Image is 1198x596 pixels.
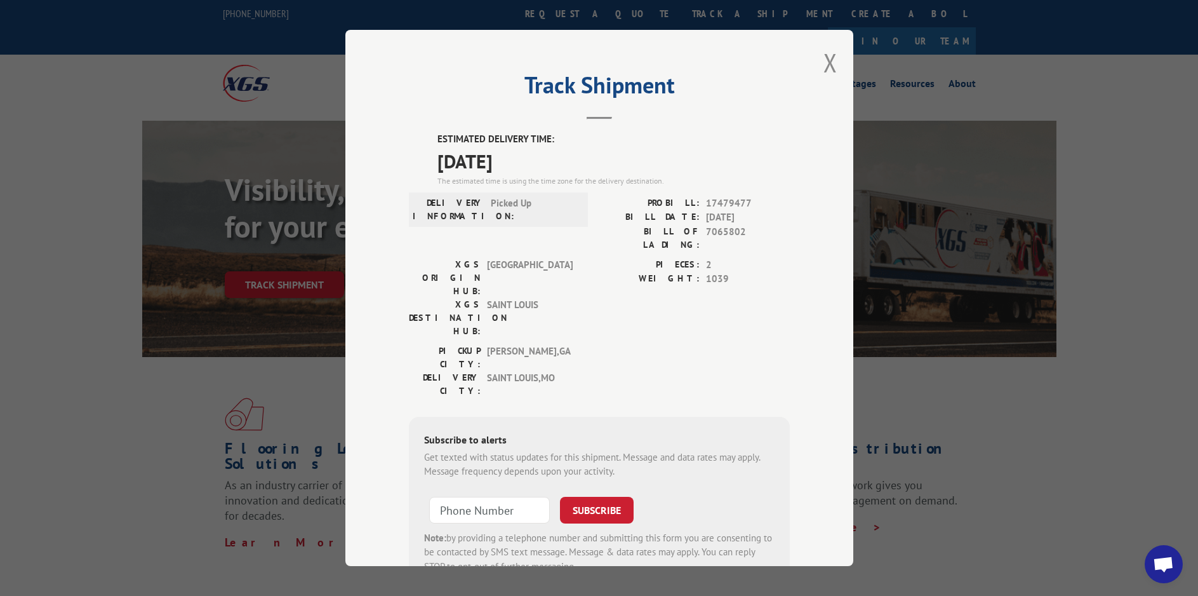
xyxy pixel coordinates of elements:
span: Picked Up [491,196,576,222]
span: [PERSON_NAME] , GA [487,344,573,370]
div: Get texted with status updates for this shipment. Message and data rates may apply. Message frequ... [424,450,775,478]
h2: Track Shipment [409,76,790,100]
div: by providing a telephone number and submitting this form you are consenting to be contacted by SM... [424,531,775,574]
span: 2 [706,257,790,272]
label: DELIVERY INFORMATION: [413,196,484,222]
div: Open chat [1145,545,1183,583]
label: DELIVERY CITY: [409,370,481,397]
span: 1039 [706,272,790,287]
span: 7065802 [706,224,790,251]
span: [DATE] [437,146,790,175]
label: XGS ORIGIN HUB: [409,257,481,297]
label: ESTIMATED DELIVERY TIME: [437,132,790,147]
label: WEIGHT: [599,272,700,287]
span: 17479477 [706,196,790,210]
label: BILL OF LADING: [599,224,700,251]
div: The estimated time is using the time zone for the delivery destination. [437,175,790,186]
label: XGS DESTINATION HUB: [409,297,481,337]
div: Subscribe to alerts [424,431,775,450]
label: PICKUP CITY: [409,344,481,370]
span: [GEOGRAPHIC_DATA] [487,257,573,297]
span: SAINT LOUIS , MO [487,370,573,397]
span: [DATE] [706,210,790,225]
label: PIECES: [599,257,700,272]
span: SAINT LOUIS [487,297,573,337]
button: SUBSCRIBE [560,496,634,523]
input: Phone Number [429,496,550,523]
label: BILL DATE: [599,210,700,225]
button: Close modal [823,46,837,79]
strong: Note: [424,531,446,543]
label: PROBILL: [599,196,700,210]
